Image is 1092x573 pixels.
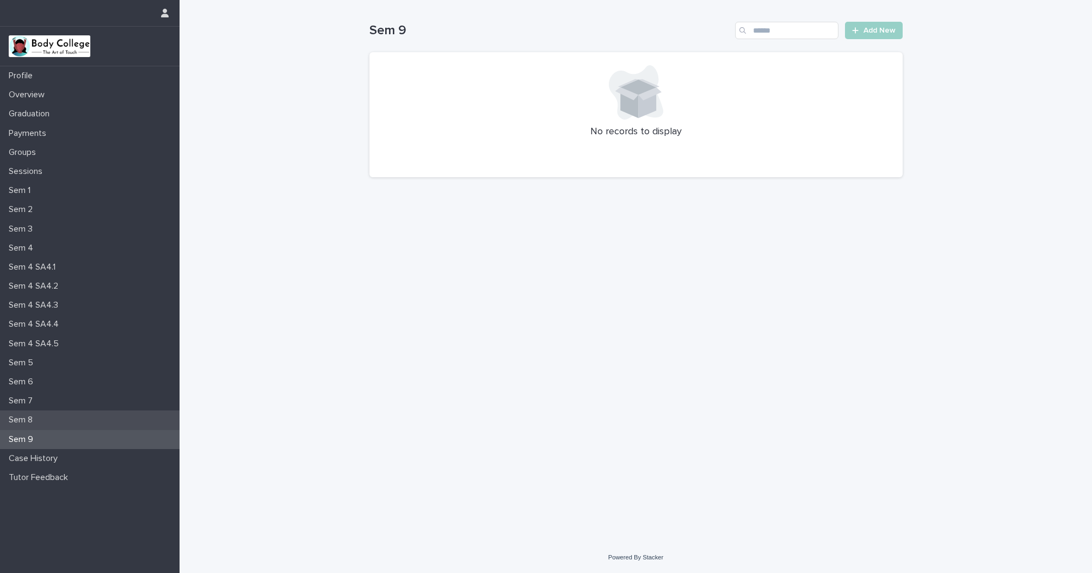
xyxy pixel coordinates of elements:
[4,434,42,445] p: Sem 9
[4,358,42,368] p: Sem 5
[382,126,890,138] p: No records to display
[863,27,896,34] span: Add New
[4,128,55,139] p: Payments
[4,281,67,291] p: Sem 4 SA4.2
[608,554,663,560] a: Powered By Stacker
[4,319,67,329] p: Sem 4 SA4.4
[4,472,77,483] p: Tutor Feedback
[4,243,42,253] p: Sem 4
[4,147,45,158] p: Groups
[4,453,66,464] p: Case History
[4,377,42,387] p: Sem 6
[4,90,53,100] p: Overview
[4,185,39,196] p: Sem 1
[4,396,41,406] p: Sem 7
[4,166,51,177] p: Sessions
[9,35,90,57] img: xvtzy2PTuGgGH0xbwGb2
[4,109,58,119] p: Graduation
[4,224,41,234] p: Sem 3
[845,22,902,39] a: Add New
[4,204,41,215] p: Sem 2
[369,23,731,39] h1: Sem 9
[4,300,67,310] p: Sem 4 SA4.3
[4,339,67,349] p: Sem 4 SA4.5
[735,22,838,39] input: Search
[4,262,64,272] p: Sem 4 SA4.1
[4,415,41,425] p: Sem 8
[4,71,41,81] p: Profile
